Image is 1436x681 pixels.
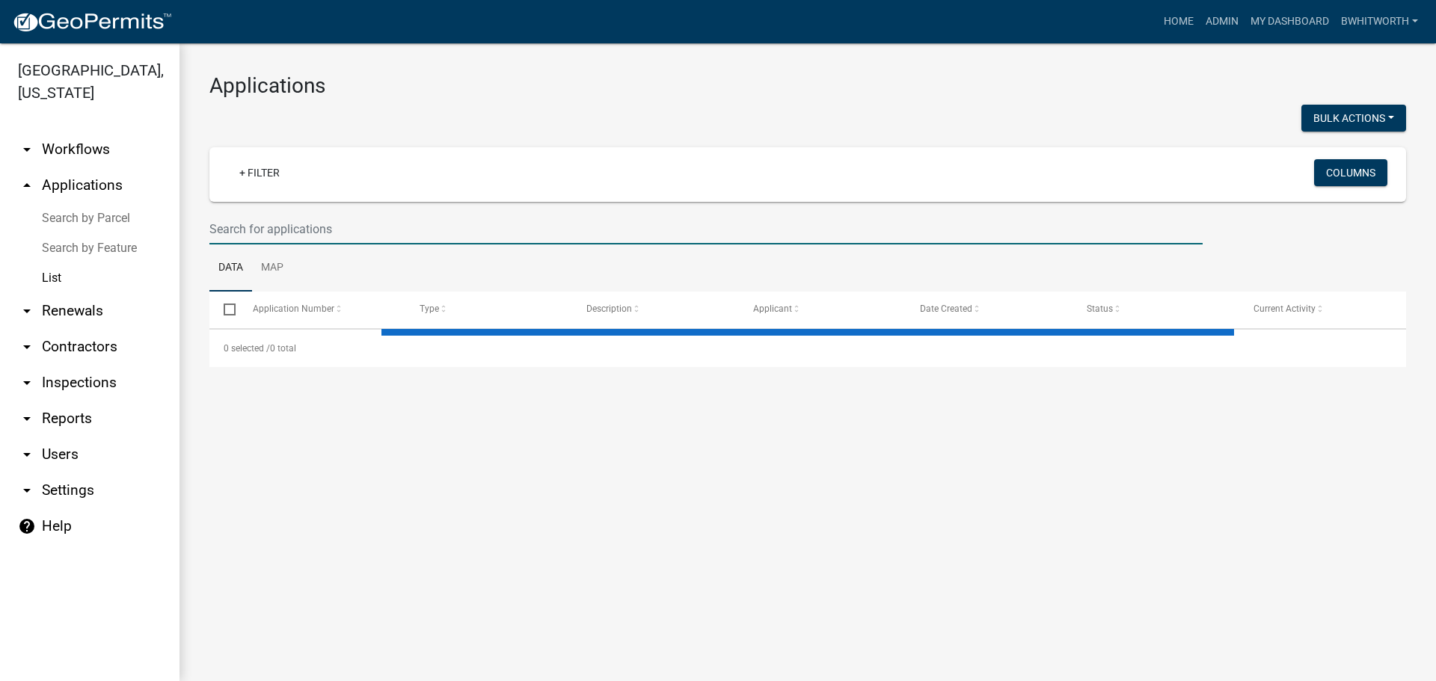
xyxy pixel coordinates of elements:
span: Status [1087,303,1113,314]
a: Home [1158,7,1200,36]
datatable-header-cell: Status [1073,292,1239,327]
i: arrow_drop_down [18,446,36,463]
datatable-header-cell: Applicant [739,292,906,327]
button: Bulk Actions [1301,105,1406,132]
a: BWhitworth [1335,7,1424,36]
span: Type [420,303,439,314]
datatable-header-cell: Application Number [238,292,405,327]
a: Admin [1200,7,1245,36]
button: Columns [1314,159,1387,186]
i: arrow_drop_down [18,338,36,356]
datatable-header-cell: Current Activity [1239,292,1406,327]
i: arrow_drop_down [18,374,36,392]
span: 0 selected / [224,343,270,354]
span: Application Number [253,303,334,314]
h3: Applications [209,73,1406,99]
i: arrow_drop_down [18,410,36,428]
div: 0 total [209,330,1406,367]
a: Data [209,244,252,292]
span: Description [586,303,632,314]
a: + Filter [227,159,292,186]
datatable-header-cell: Type [405,292,571,327]
a: Map [252,244,292,292]
input: Search for applications [209,214,1203,244]
datatable-header-cell: Date Created [906,292,1073,327]
i: arrow_drop_up [18,176,36,194]
span: Applicant [753,303,792,314]
i: help [18,517,36,535]
datatable-header-cell: Description [572,292,739,327]
span: Date Created [920,303,972,314]
datatable-header-cell: Select [209,292,238,327]
i: arrow_drop_down [18,481,36,499]
i: arrow_drop_down [18,141,36,158]
a: My Dashboard [1245,7,1335,36]
span: Current Activity [1254,303,1316,314]
i: arrow_drop_down [18,302,36,320]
